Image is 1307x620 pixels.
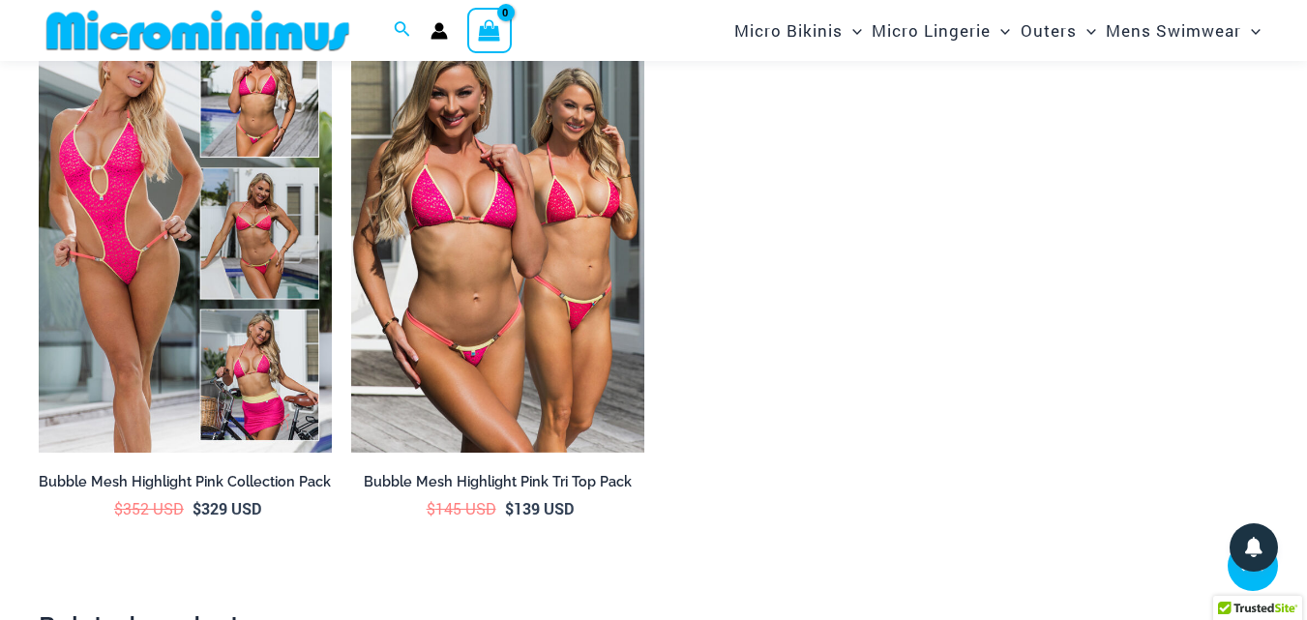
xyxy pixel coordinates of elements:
[991,6,1010,55] span: Menu Toggle
[427,498,496,518] bdi: 145 USD
[351,14,644,453] img: Tri Top Pack F
[729,6,867,55] a: Micro BikinisMenu ToggleMenu Toggle
[867,6,1015,55] a: Micro LingerieMenu ToggleMenu Toggle
[39,473,332,491] h2: Bubble Mesh Highlight Pink Collection Pack
[39,9,357,52] img: MM SHOP LOGO FLAT
[727,3,1268,58] nav: Site Navigation
[1101,6,1265,55] a: Mens SwimwearMenu ToggleMenu Toggle
[427,498,435,518] span: $
[843,6,862,55] span: Menu Toggle
[734,6,843,55] span: Micro Bikinis
[351,14,644,453] a: Tri Top Pack FTri Top Pack BTri Top Pack B
[467,8,512,52] a: View Shopping Cart, empty
[351,473,644,498] a: Bubble Mesh Highlight Pink Tri Top Pack
[193,498,201,518] span: $
[505,498,574,518] bdi: 139 USD
[431,22,448,40] a: Account icon link
[114,498,184,518] bdi: 352 USD
[1021,6,1077,55] span: Outers
[193,498,261,518] bdi: 329 USD
[1106,6,1241,55] span: Mens Swimwear
[872,6,991,55] span: Micro Lingerie
[114,498,123,518] span: $
[394,18,411,44] a: Search icon link
[39,14,332,453] a: Collection Pack FCollection Pack BCollection Pack B
[39,473,332,498] a: Bubble Mesh Highlight Pink Collection Pack
[1016,6,1101,55] a: OutersMenu ToggleMenu Toggle
[1241,6,1261,55] span: Menu Toggle
[505,498,514,518] span: $
[39,14,332,453] img: Collection Pack F
[1077,6,1096,55] span: Menu Toggle
[351,473,644,491] h2: Bubble Mesh Highlight Pink Tri Top Pack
